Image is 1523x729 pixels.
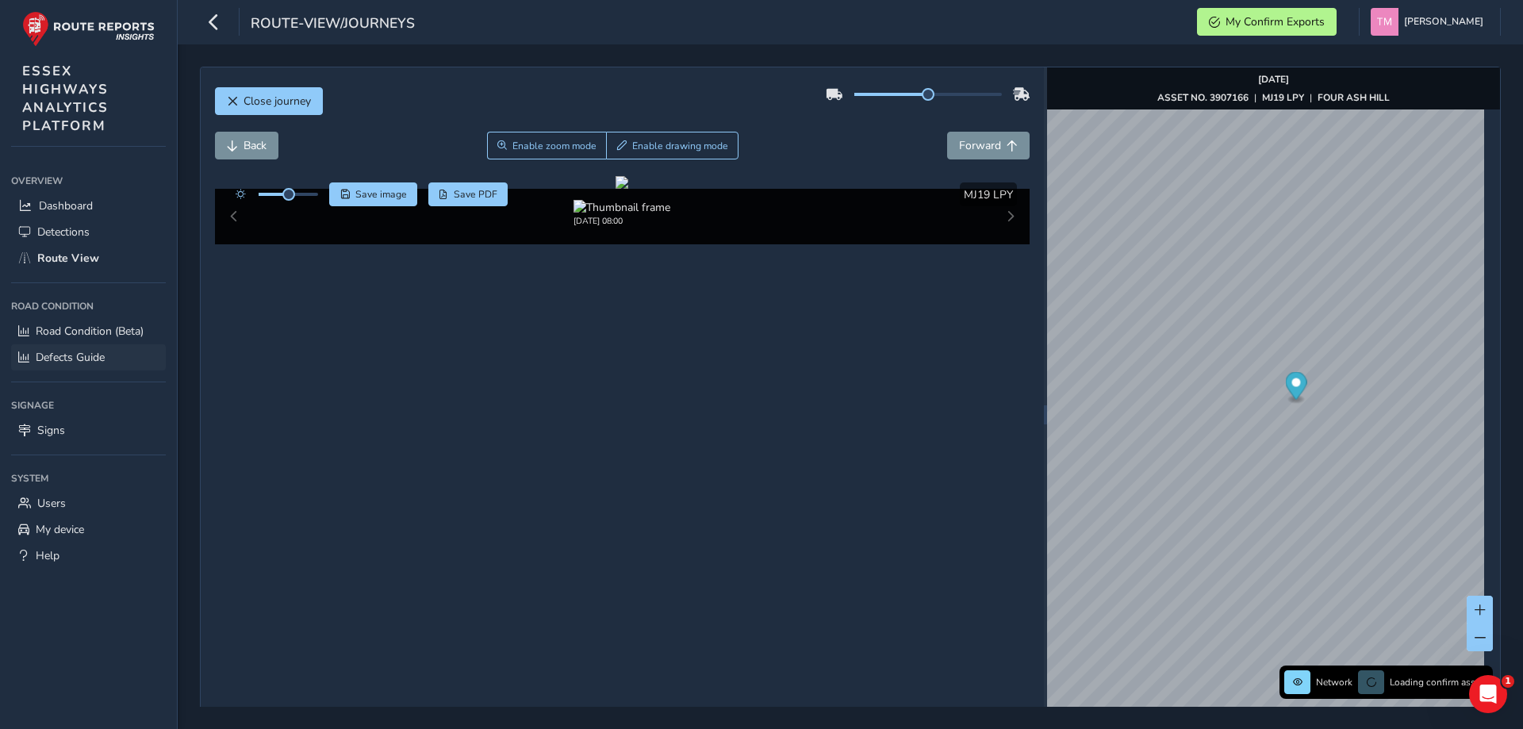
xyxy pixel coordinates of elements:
[11,318,166,344] a: Road Condition (Beta)
[1371,8,1489,36] button: [PERSON_NAME]
[959,138,1001,153] span: Forward
[11,417,166,443] a: Signs
[329,182,417,206] button: Save
[11,516,166,543] a: My device
[632,140,728,152] span: Enable drawing mode
[947,132,1030,159] button: Forward
[1390,676,1488,689] span: Loading confirm assets
[22,62,109,135] span: ESSEX HIGHWAYS ANALYTICS PLATFORM
[22,11,155,47] img: rr logo
[37,496,66,511] span: Users
[37,224,90,240] span: Detections
[964,187,1013,202] span: MJ19 LPY
[454,188,497,201] span: Save PDF
[36,324,144,339] span: Road Condition (Beta)
[11,219,166,245] a: Detections
[1285,372,1306,405] div: Map marker
[215,132,278,159] button: Back
[215,87,323,115] button: Close journey
[1502,675,1514,688] span: 1
[1371,8,1398,36] img: diamond-layout
[11,543,166,569] a: Help
[1226,14,1325,29] span: My Confirm Exports
[36,350,105,365] span: Defects Guide
[606,132,738,159] button: Draw
[1157,91,1249,104] strong: ASSET NO. 3907166
[487,132,607,159] button: Zoom
[11,169,166,193] div: Overview
[11,393,166,417] div: Signage
[11,344,166,370] a: Defects Guide
[244,94,311,109] span: Close journey
[1197,8,1337,36] button: My Confirm Exports
[1318,91,1390,104] strong: FOUR ASH HILL
[36,522,84,537] span: My device
[11,294,166,318] div: Road Condition
[1469,675,1507,713] iframe: Intercom live chat
[574,200,670,215] img: Thumbnail frame
[251,13,415,36] span: route-view/journeys
[244,138,267,153] span: Back
[37,423,65,438] span: Signs
[1262,91,1304,104] strong: MJ19 LPY
[1258,73,1289,86] strong: [DATE]
[11,490,166,516] a: Users
[512,140,597,152] span: Enable zoom mode
[37,251,99,266] span: Route View
[1157,91,1390,104] div: | |
[11,193,166,219] a: Dashboard
[428,182,508,206] button: PDF
[11,245,166,271] a: Route View
[11,466,166,490] div: System
[1404,8,1483,36] span: [PERSON_NAME]
[36,548,59,563] span: Help
[39,198,93,213] span: Dashboard
[355,188,407,201] span: Save image
[1316,676,1352,689] span: Network
[574,215,670,227] div: [DATE] 08:00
